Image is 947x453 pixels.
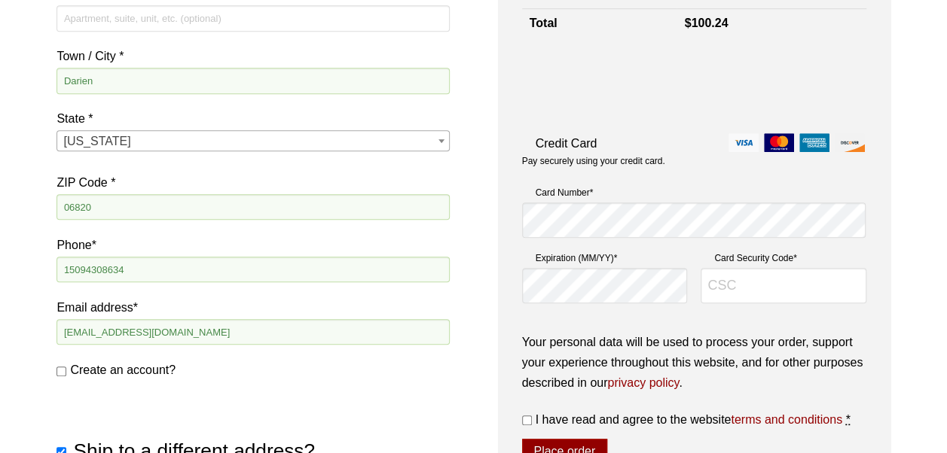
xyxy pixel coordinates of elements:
span: Connecticut [57,131,448,152]
a: privacy policy [607,376,679,389]
input: I have read and agree to the websiteterms and conditions * [522,415,532,425]
p: Your personal data will be used to process your order, support your experience throughout this we... [522,332,866,394]
bdi: 100.24 [684,17,728,29]
label: ZIP Code [57,172,449,193]
label: Expiration (MM/YY) [522,251,687,266]
span: I have read and agree to the website [536,413,842,426]
abbr: required [845,413,850,426]
input: Create an account? [57,366,66,376]
img: visa [729,133,759,152]
label: Phone [57,235,449,255]
span: Create an account? [70,363,176,376]
label: Credit Card [522,133,866,154]
th: Total [522,9,677,38]
label: Town / City [57,46,449,66]
fieldset: Payment Info [522,180,866,317]
input: Apartment, suite, unit, etc. (optional) [57,5,449,31]
a: terms and conditions [731,413,842,426]
input: CSC [701,268,866,304]
label: Card Number [522,185,866,200]
img: mastercard [764,133,794,152]
span: State [57,130,449,151]
iframe: reCAPTCHA [522,54,751,113]
span: $ [684,17,691,29]
img: amex [799,133,829,152]
label: State [57,108,449,129]
label: Card Security Code [701,251,866,266]
p: Pay securely using your credit card. [522,155,866,168]
label: Email address [57,297,449,318]
img: discover [835,133,865,152]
